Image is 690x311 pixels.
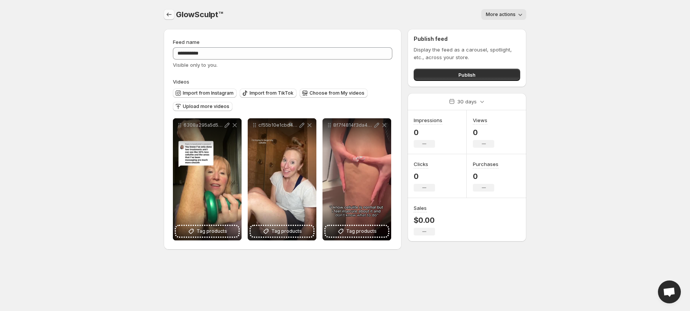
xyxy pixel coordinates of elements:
button: Tag products [176,226,239,237]
p: 30 days [457,98,477,105]
span: Tag products [197,227,227,235]
span: Videos [173,79,189,85]
span: Choose from My videos [310,90,364,96]
button: More actions [481,9,526,20]
span: Import from Instagram [183,90,234,96]
button: Import from Instagram [173,89,237,98]
p: cf55b10e1cbd432fa96fa3f3dae375a6 [258,122,298,128]
span: Tag products [271,227,302,235]
span: GlowSculpt™ [176,10,223,19]
p: 0 [414,172,435,181]
span: Publish [458,71,476,79]
button: Choose from My videos [300,89,368,98]
div: cf55b10e1cbd432fa96fa3f3dae375a6Tag products [248,118,316,240]
p: 8f7f4814f3da4f8994601cc4fc3d793c [333,122,373,128]
span: Feed name [173,39,200,45]
a: Open chat [658,280,681,303]
div: 6308a295a5d54a0cbbec6b6d02c10c94Tag products [173,118,242,240]
h3: Sales [414,204,427,212]
span: Tag products [346,227,377,235]
h3: Purchases [473,160,498,168]
p: $0.00 [414,216,435,225]
button: Import from TikTok [240,89,297,98]
button: Publish [414,69,520,81]
p: 6308a295a5d54a0cbbec6b6d02c10c94 [184,122,223,128]
h3: Impressions [414,116,442,124]
h2: Publish feed [414,35,520,43]
span: Upload more videos [183,103,229,110]
p: 0 [473,172,498,181]
h3: Views [473,116,487,124]
span: Visible only to you. [173,62,218,68]
p: 0 [473,128,494,137]
button: Tag products [326,226,388,237]
h3: Clicks [414,160,428,168]
span: More actions [486,11,516,18]
div: 8f7f4814f3da4f8994601cc4fc3d793cTag products [322,118,391,240]
p: Display the feed as a carousel, spotlight, etc., across your store. [414,46,520,61]
button: Tag products [251,226,313,237]
button: Settings [164,9,174,20]
span: Import from TikTok [250,90,293,96]
p: 0 [414,128,442,137]
button: Upload more videos [173,102,232,111]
